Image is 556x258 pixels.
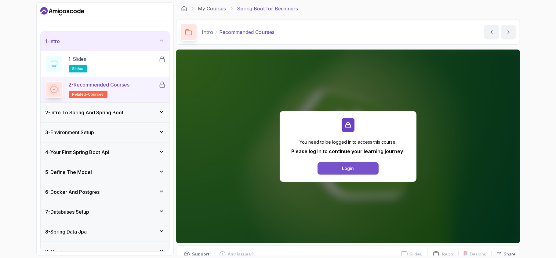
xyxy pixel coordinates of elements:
p: You need to be logged in to access this course. [291,139,405,145]
button: 7-Databases Setup [41,202,169,222]
h3: 2 - Intro To Spring And Spring Boot [45,109,124,116]
a: Dashboard [40,6,84,16]
button: 2-Recommended Coursesrelated-courses [45,81,165,98]
button: 2-Intro To Spring And Spring Boot [41,103,169,122]
span: related-courses [72,92,104,97]
h3: 3 - Environment Setup [45,129,94,136]
p: 1 - Slides [69,55,86,63]
p: Share [504,251,516,257]
h3: 9 - Crud [45,248,62,255]
h3: 6 - Docker And Postgres [45,188,100,196]
p: Spring Boot for Beginners [237,5,298,12]
button: 5-Define The Model [41,162,169,182]
p: 2 - Recommended Courses [69,81,130,88]
h3: 4 - Your First Spring Boot Api [45,149,110,156]
a: My Courses [198,5,226,12]
p: Repo [442,251,453,257]
h3: 8 - Spring Data Jpa [45,228,87,235]
p: Designs [470,251,486,257]
button: 6-Docker And Postgres [41,182,169,202]
button: Share [491,251,516,257]
button: 1-Intro [41,31,169,51]
h3: 7 - Databases Setup [45,208,89,216]
button: 3-Environment Setup [41,123,169,142]
button: 8-Spring Data Jpa [41,222,169,241]
span: slides [72,66,84,71]
h3: 1 - Intro [45,38,60,45]
button: 4-Your First Spring Boot Api [41,142,169,162]
p: Please log in to continue your learning journey! [291,148,405,155]
button: next content [501,25,516,39]
button: Login [318,162,379,175]
p: Any issues? [228,251,254,257]
button: previous content [484,25,499,39]
p: Recommended Courses [220,28,275,36]
p: Slides [410,251,422,257]
div: Login [342,165,354,171]
h3: 5 - Define The Model [45,168,92,176]
p: Support [192,251,210,257]
button: 1-Slidesslides [45,55,165,72]
p: Intro [202,28,213,36]
a: Dashboard [181,6,187,12]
